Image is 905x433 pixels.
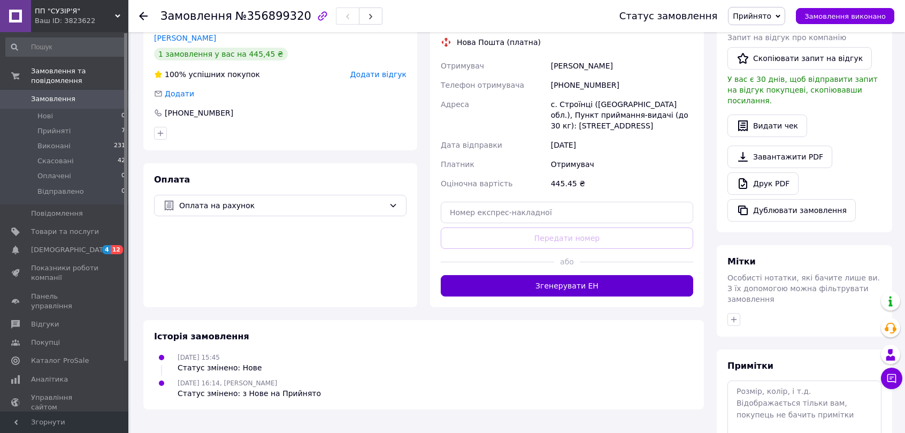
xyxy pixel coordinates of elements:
span: Адреса [441,100,469,109]
div: [PHONE_NUMBER] [549,75,695,95]
span: 4 [102,245,111,254]
span: Відправлено [37,187,84,196]
div: успішних покупок [154,69,260,80]
button: Згенерувати ЕН [441,275,693,297]
div: [PHONE_NUMBER] [164,108,234,118]
div: [DATE] [549,135,695,155]
span: 0 [121,171,125,181]
span: Додати [165,89,194,98]
span: [DEMOGRAPHIC_DATA] [31,245,110,255]
span: Каталог ProSale [31,356,89,366]
span: Замовлення та повідомлення [31,66,128,86]
span: Товари та послуги [31,227,99,237]
span: 231 [114,141,125,151]
div: 1 замовлення у вас на 445,45 ₴ [154,48,288,60]
span: Платник [441,160,474,169]
span: 42 [118,156,125,166]
div: с. Строїнці ([GEOGRAPHIC_DATA] обл.), Пункт приймання-видачі (до 30 кг): [STREET_ADDRESS] [549,95,695,135]
div: Повернутися назад [139,11,148,21]
div: Статус змінено: з Нове на Прийнято [178,388,321,399]
span: Замовлення [160,10,232,22]
span: Замовлення [31,94,75,104]
span: Оціночна вартість [441,179,512,188]
span: Показники роботи компанії [31,263,99,283]
span: Покупці [31,338,60,347]
div: Ваш ID: 3823622 [35,16,128,26]
span: Мітки [727,256,756,267]
span: 0 [121,187,125,196]
span: У вас є 30 днів, щоб відправити запит на відгук покупцеві, скопіювавши посилання. [727,75,878,105]
div: Нова Пошта (платна) [454,37,543,48]
div: Отримувач [549,155,695,174]
button: Скопіювати запит на відгук [727,47,872,70]
span: Оплата на рахунок [179,200,385,211]
span: [DATE] 16:14, [PERSON_NAME] [178,379,277,387]
span: Замовлення виконано [804,12,886,20]
span: Виконані [37,141,71,151]
span: Аналітика [31,375,68,384]
span: Управління сайтом [31,393,99,412]
input: Пошук [5,37,126,57]
div: 445.45 ₴ [549,174,695,193]
a: Друк PDF [727,172,799,195]
span: Прийнято [733,12,771,20]
span: Повідомлення [31,209,83,218]
span: Додати відгук [350,70,407,79]
span: 12 [111,245,123,254]
div: [PERSON_NAME] [549,56,695,75]
a: Завантажити PDF [727,146,832,168]
span: Телефон отримувача [441,81,524,89]
span: [DATE] 15:45 [178,354,220,361]
div: Статус замовлення [619,11,718,21]
span: Оплачені [37,171,71,181]
span: Прийняті [37,126,71,136]
span: Дата відправки [441,141,502,149]
input: Номер експрес-накладної [441,202,693,223]
div: Статус змінено: Нове [178,362,262,373]
button: Замовлення виконано [796,8,894,24]
span: Отримувач [441,62,484,70]
span: Панель управління [31,292,99,311]
span: Особисті нотатки, які бачите лише ви. З їх допомогою можна фільтрувати замовлення [727,274,880,303]
button: Дублювати замовлення [727,199,856,222]
span: Нові [37,111,53,121]
span: Оплата [154,174,190,185]
span: Історія замовлення [154,331,249,341]
span: ПП "СУЗІР'Я" [35,6,115,16]
span: №356899320 [235,10,311,22]
span: або [554,256,579,267]
button: Видати чек [727,115,807,137]
span: 7 [121,126,125,136]
span: Запит на відгук про компанію [727,33,846,42]
span: Відгуки [31,320,59,329]
span: 100% [165,70,186,79]
a: [PERSON_NAME] [154,34,216,42]
span: Примітки [727,361,773,371]
span: Скасовані [37,156,74,166]
button: Чат з покупцем [881,368,902,389]
span: 0 [121,111,125,121]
